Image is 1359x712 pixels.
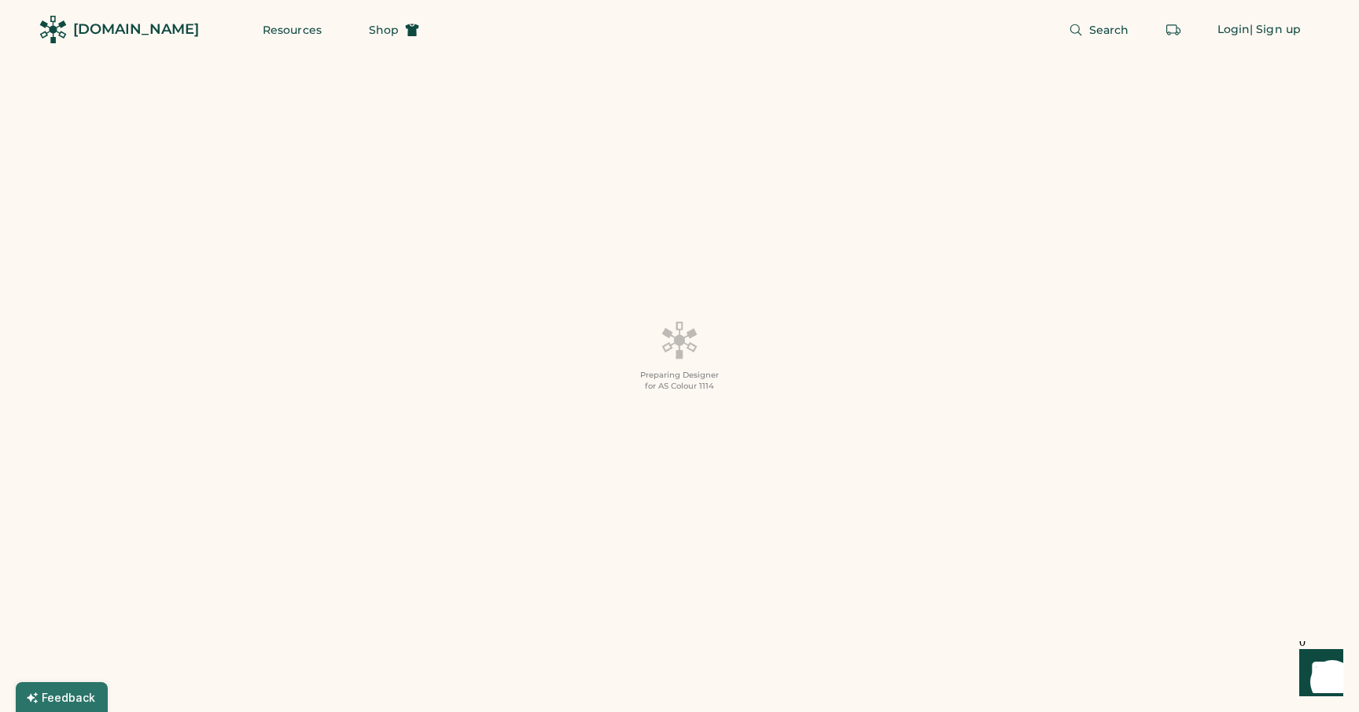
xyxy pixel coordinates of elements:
div: [DOMAIN_NAME] [73,20,199,39]
div: Preparing Designer for AS Colour 1114 [640,370,719,392]
button: Shop [350,14,438,46]
span: Shop [369,24,399,35]
div: | Sign up [1250,22,1301,38]
iframe: Front Chat [1284,641,1352,709]
div: Login [1217,22,1250,38]
span: Search [1089,24,1129,35]
button: Resources [244,14,341,46]
button: Search [1050,14,1148,46]
img: Rendered Logo - Screens [39,16,67,43]
button: Retrieve an order [1158,14,1189,46]
img: Platens-Black-Loader-Spin-rich%20black.webp [661,320,698,360]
